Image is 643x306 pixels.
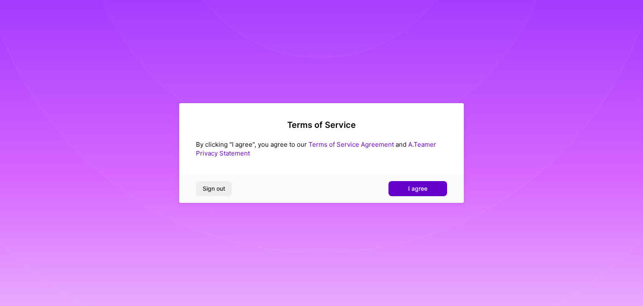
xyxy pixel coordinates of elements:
button: Sign out [196,181,232,196]
a: Terms of Service Agreement [309,140,394,148]
span: Sign out [203,184,225,193]
h2: Terms of Service [196,120,447,130]
div: By clicking "I agree", you agree to our and [196,140,447,158]
span: I agree [408,184,427,193]
button: I agree [388,181,447,196]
